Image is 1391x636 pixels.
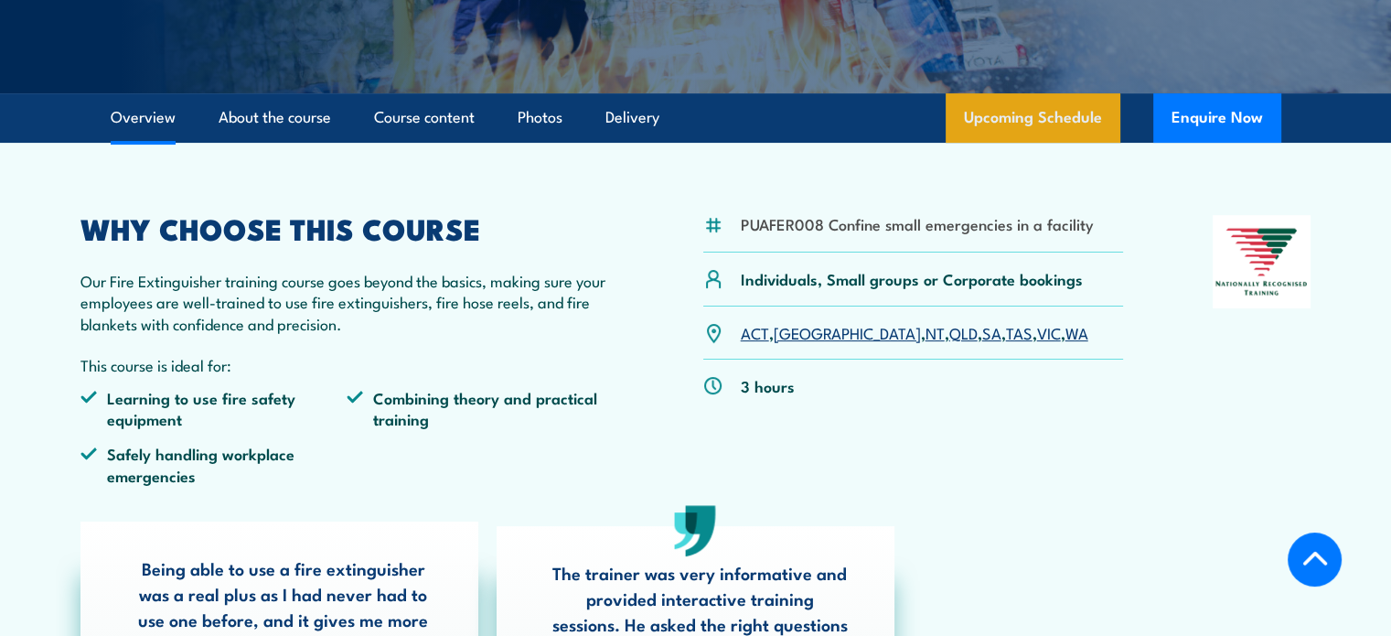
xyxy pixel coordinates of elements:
a: NT [926,321,945,343]
p: This course is ideal for: [80,354,615,375]
a: Delivery [605,93,659,142]
li: Learning to use fire safety equipment [80,387,348,430]
h2: WHY CHOOSE THIS COURSE [80,215,615,241]
a: QLD [949,321,978,343]
li: Combining theory and practical training [347,387,614,430]
a: About the course [219,93,331,142]
p: , , , , , , , [741,322,1088,343]
img: Nationally Recognised Training logo. [1213,215,1311,308]
a: [GEOGRAPHIC_DATA] [774,321,921,343]
li: PUAFER008 Confine small emergencies in a facility [741,213,1094,234]
p: Individuals, Small groups or Corporate bookings [741,268,1083,289]
a: TAS [1006,321,1033,343]
a: SA [982,321,1001,343]
a: WA [1065,321,1088,343]
button: Enquire Now [1153,93,1281,143]
li: Safely handling workplace emergencies [80,443,348,486]
a: ACT [741,321,769,343]
a: Photos [518,93,562,142]
a: Upcoming Schedule [946,93,1120,143]
a: Overview [111,93,176,142]
a: VIC [1037,321,1061,343]
p: 3 hours [741,375,795,396]
a: Course content [374,93,475,142]
p: Our Fire Extinguisher training course goes beyond the basics, making sure your employees are well... [80,270,615,334]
